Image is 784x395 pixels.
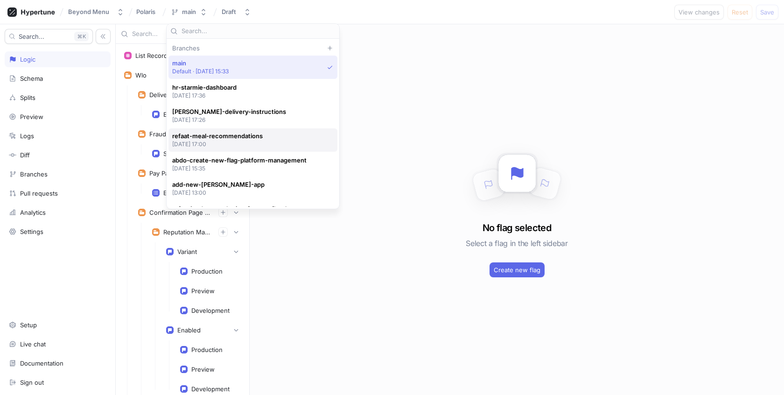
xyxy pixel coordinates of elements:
[20,132,34,140] div: Logs
[20,151,30,159] div: Diff
[64,4,128,20] button: Beyond Menu
[74,32,89,41] div: K
[222,8,236,16] div: Draft
[20,360,63,367] div: Documentation
[191,366,215,373] div: Preview
[20,228,43,235] div: Settings
[172,92,237,99] p: [DATE] 17:36
[68,8,109,16] div: Beyond Menu
[172,189,265,197] p: [DATE] 13:00
[679,9,720,15] span: View changes
[5,355,111,371] a: Documentation
[172,59,229,67] span: main
[20,340,46,348] div: Live chat
[191,307,230,314] div: Development
[674,5,724,20] button: View changes
[132,29,227,39] input: Search...
[136,8,155,15] span: Polaris
[182,8,196,16] div: main
[191,385,230,393] div: Development
[149,209,211,216] div: Confirmation Page Experiments
[218,4,255,20] button: Draft
[135,71,147,79] div: Wlo
[172,205,325,213] span: refaat/update-marketing-feature-flag-by-restaurant
[172,67,229,75] p: Default ‧ [DATE] 15:33
[177,326,201,334] div: Enabled
[172,132,263,140] span: refaat-meal-recommendations
[172,108,286,116] span: [PERSON_NAME]-delivery-instructions
[5,29,93,44] button: Search...K
[20,379,44,386] div: Sign out
[20,75,43,82] div: Schema
[732,9,748,15] span: Reset
[20,190,58,197] div: Pull requests
[20,94,35,101] div: Splits
[466,235,567,252] h5: Select a flag in the left sidebar
[167,4,211,20] button: main
[177,248,197,255] div: Variant
[172,156,307,164] span: abdo-create-new-flag-platform-management
[172,84,237,92] span: hr-starmie-dashboard
[19,34,44,39] span: Search...
[20,170,48,178] div: Branches
[149,169,170,177] div: Pay Pal
[20,56,35,63] div: Logic
[135,52,202,59] div: List Recording Enabled
[728,5,752,20] button: Reset
[191,268,223,275] div: Production
[149,130,181,138] div: Fraud Prev
[20,209,46,216] div: Analytics
[191,287,215,295] div: Preview
[20,113,43,120] div: Preview
[172,181,265,189] span: add-new-[PERSON_NAME]-app
[494,267,540,273] span: Create new flag
[20,321,37,329] div: Setup
[172,116,286,124] p: [DATE] 17:26
[168,44,337,52] div: Branches
[172,164,307,172] p: [DATE] 15:35
[191,346,223,353] div: Production
[149,91,208,99] div: Delivery Instructions
[490,262,545,277] button: Create new flag
[483,221,551,235] h3: No flag selected
[172,140,263,148] p: [DATE] 17:00
[756,5,778,20] button: Save
[760,9,774,15] span: Save
[182,27,336,36] input: Search...
[163,228,211,236] div: Reputation Management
